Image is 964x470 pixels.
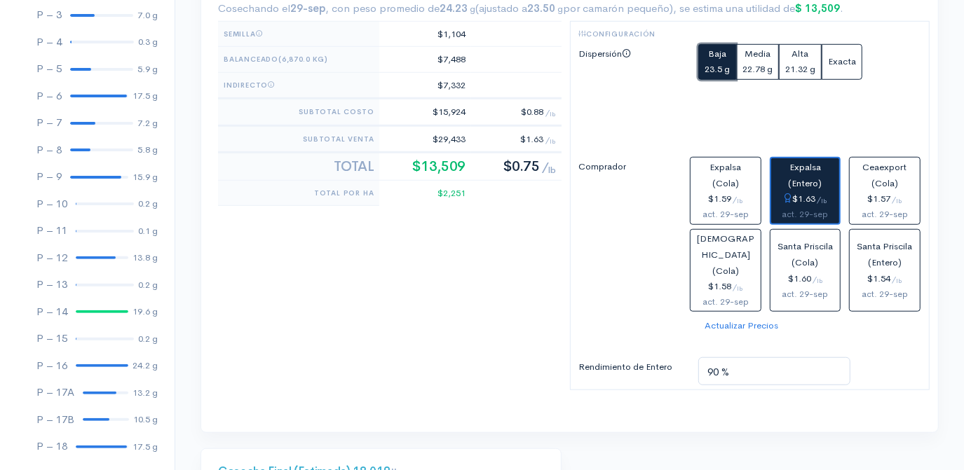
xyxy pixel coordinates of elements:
div: 0.2 g [138,332,158,346]
td: $1.63 [471,125,562,153]
label: Rendimiento de Entero [571,357,691,380]
button: Ceaexport (Cola)$1.57/lbact. 29-sep [849,157,921,225]
sub: lb [817,277,822,284]
div: P – 18 [36,438,67,455]
td: $2,251 [379,181,470,206]
strong: 29-sep [290,1,325,15]
span: Ceaexport (Cola) [863,161,907,189]
div: $1.59 [696,191,755,207]
td: $29,433 [379,125,470,153]
sub: lb [548,165,555,176]
h2: $0.75 [477,159,556,174]
th: Indirecto [218,72,379,99]
div: P – 9 [36,169,62,185]
span: Exacta [828,55,856,67]
th: Subtotal Costo [218,99,379,126]
div: 17.5 g [133,440,158,454]
small: 21.32 g [785,63,815,75]
div: P – 14 [36,304,67,320]
span: Santa Priscila (Cola) [778,240,833,268]
div: P – 17A [36,385,74,401]
div: $1.60 [776,271,835,287]
button: Actualizar Precios [698,316,785,336]
td: $7,332 [379,72,470,99]
sub: lb [821,198,827,205]
small: 23.5 g [705,63,730,75]
label: Dispersión [571,44,691,136]
div: P – 15 [36,331,67,347]
div: 5.8 g [137,143,158,157]
span: / [542,160,556,174]
div: $1.63 [777,191,834,207]
sub: lb [737,285,742,292]
strong: 24.23 [440,1,475,15]
div: act. 29-sep [855,287,914,302]
th: Balanceado [218,47,379,73]
td: $1,104 [379,21,470,47]
h6: Configuración [579,30,921,38]
h2: $13,509 [385,159,465,174]
span: / [733,194,742,204]
div: $1.57 [855,191,914,207]
sub: lb [897,277,902,284]
span: / [892,274,902,284]
small: g [557,3,563,15]
button: Expalsa (Cola)$1.59/lbact. 29-sep [690,157,761,225]
span: / [546,134,556,144]
span: Alta [792,48,809,60]
div: 15.9 g [133,170,158,184]
div: P – 4 [36,34,62,50]
div: P – 10 [36,196,67,212]
span: (6,870.0 kg) [278,55,328,64]
div: 13.2 g [133,386,158,400]
sub: lb [550,138,556,145]
div: P – 7 [36,115,62,131]
th: Subtotal Venta [218,125,379,153]
td: $0.88 [471,99,562,126]
div: 7.0 g [137,8,158,22]
span: / [733,282,742,291]
div: P – 6 [36,88,62,104]
th: Total Por Ha [218,181,379,206]
button: Santa Priscila (Entero)$1.54/lbact. 29-sep [849,229,921,312]
button: Santa Priscila (Cola)$1.60/lbact. 29-sep [770,229,841,312]
sub: lb [897,198,902,205]
sub: lb [737,198,742,205]
div: P – 3 [36,7,62,23]
button: Media22.78 g [736,44,779,81]
div: act. 29-sep [855,207,914,222]
small: 22.78 g [742,63,773,75]
div: P – 12 [36,250,67,266]
td: $15,924 [379,99,470,126]
button: Alta21.32 g [779,44,822,81]
div: Cosechando el , con peso promedio de , se estima una utilidad de . [218,1,921,17]
div: act. 29-sep [777,207,834,222]
div: act. 29-sep [776,287,835,302]
div: 5.9 g [137,62,158,76]
span: / [546,107,556,117]
small: g [470,3,475,15]
div: P – 11 [36,223,67,239]
span: / [892,194,902,204]
label: Comprador [571,157,691,310]
div: P – 17B [36,412,74,428]
button: Exacta [822,44,862,81]
div: P – 8 [36,142,62,158]
div: 13.8 g [133,251,158,265]
div: P – 5 [36,61,62,77]
button: [DEMOGRAPHIC_DATA] (Cola)$1.58/lbact. 29-sep [690,229,761,312]
div: 10.5 g [133,413,158,427]
div: 0.2 g [138,278,158,292]
span: (ajustado a por camarón pequeño) [475,1,673,15]
div: P – 13 [36,277,67,293]
h2: Total [224,159,374,174]
span: Santa Priscila (Entero) [857,240,913,268]
span: / [817,194,827,204]
div: act. 29-sep [696,207,755,222]
span: Baja [708,48,726,60]
button: Baja23.5 g [698,44,736,81]
th: Semilla [218,21,379,47]
strong: 23.50 [527,1,563,15]
strong: $ 13,509 [795,1,840,15]
div: P – 16 [36,358,67,374]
